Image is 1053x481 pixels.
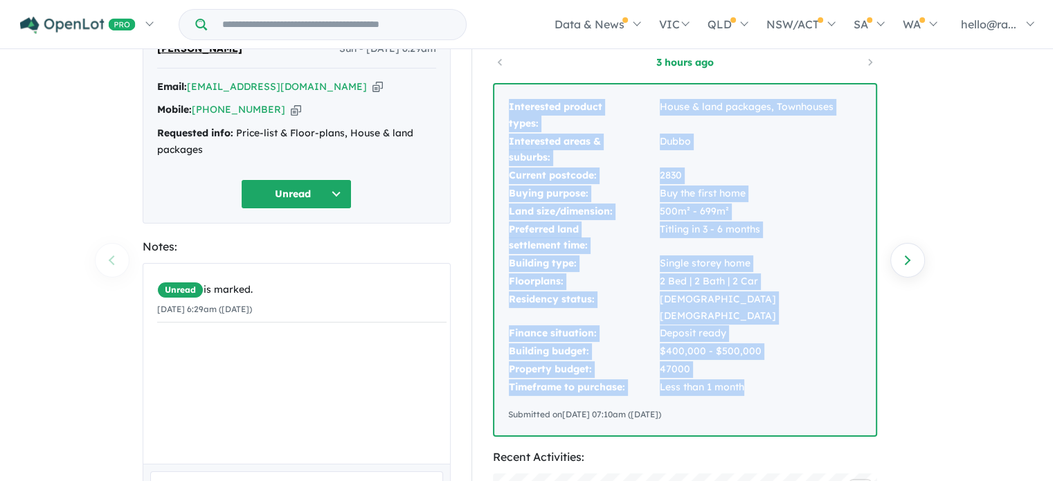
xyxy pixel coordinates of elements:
[659,203,862,221] td: 500m² - 699m²
[659,185,862,203] td: Buy the first home
[659,167,862,185] td: 2830
[210,10,463,39] input: Try estate name, suburb, builder or developer
[659,221,862,255] td: Titling in 3 - 6 months
[508,185,659,203] td: Buying purpose:
[20,17,136,34] img: Openlot PRO Logo White
[157,304,252,314] small: [DATE] 6:29am ([DATE])
[143,237,451,256] div: Notes:
[157,127,233,139] strong: Requested info:
[659,98,862,133] td: House & land packages, Townhouses
[508,379,659,397] td: Timeframe to purchase:
[659,273,862,291] td: 2 Bed | 2 Bath | 2 Car
[659,325,862,343] td: Deposit ready
[659,133,862,167] td: Dubbo
[508,325,659,343] td: Finance situation:
[659,291,862,325] td: [DEMOGRAPHIC_DATA] [DEMOGRAPHIC_DATA]
[508,221,659,255] td: Preferred land settlement time:
[291,102,301,117] button: Copy
[157,125,436,158] div: Price-list & Floor-plans, House & land packages
[659,343,862,361] td: $400,000 - $500,000
[626,55,744,69] a: 3 hours ago
[508,203,659,221] td: Land size/dimension:
[157,282,447,298] div: is marked.
[157,103,192,116] strong: Mobile:
[493,448,877,466] div: Recent Activities:
[187,80,367,93] a: [EMAIL_ADDRESS][DOMAIN_NAME]
[508,98,659,133] td: Interested product types:
[659,361,862,379] td: 47000
[508,291,659,325] td: Residency status:
[508,133,659,167] td: Interested areas & suburbs:
[508,408,862,421] div: Submitted on [DATE] 07:10am ([DATE])
[659,255,862,273] td: Single storey home
[508,361,659,379] td: Property budget:
[659,379,862,397] td: Less than 1 month
[508,343,659,361] td: Building budget:
[241,179,352,209] button: Unread
[508,255,659,273] td: Building type:
[372,80,383,94] button: Copy
[508,167,659,185] td: Current postcode:
[508,273,659,291] td: Floorplans:
[192,103,285,116] a: [PHONE_NUMBER]
[157,80,187,93] strong: Email:
[961,17,1016,31] span: hello@ra...
[157,282,204,298] span: Unread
